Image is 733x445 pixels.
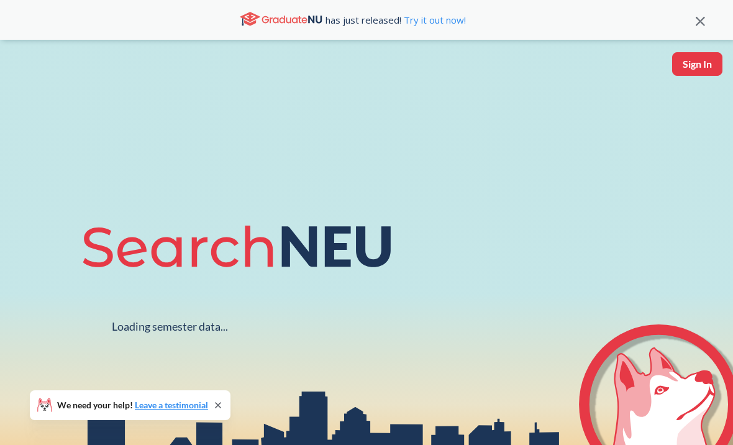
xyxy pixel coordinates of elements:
[12,52,42,94] a: sandbox logo
[12,52,42,90] img: sandbox logo
[672,52,722,76] button: Sign In
[326,13,466,27] span: has just released!
[112,319,228,334] div: Loading semester data...
[135,400,208,410] a: Leave a testimonial
[57,401,208,410] span: We need your help!
[401,14,466,26] a: Try it out now!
